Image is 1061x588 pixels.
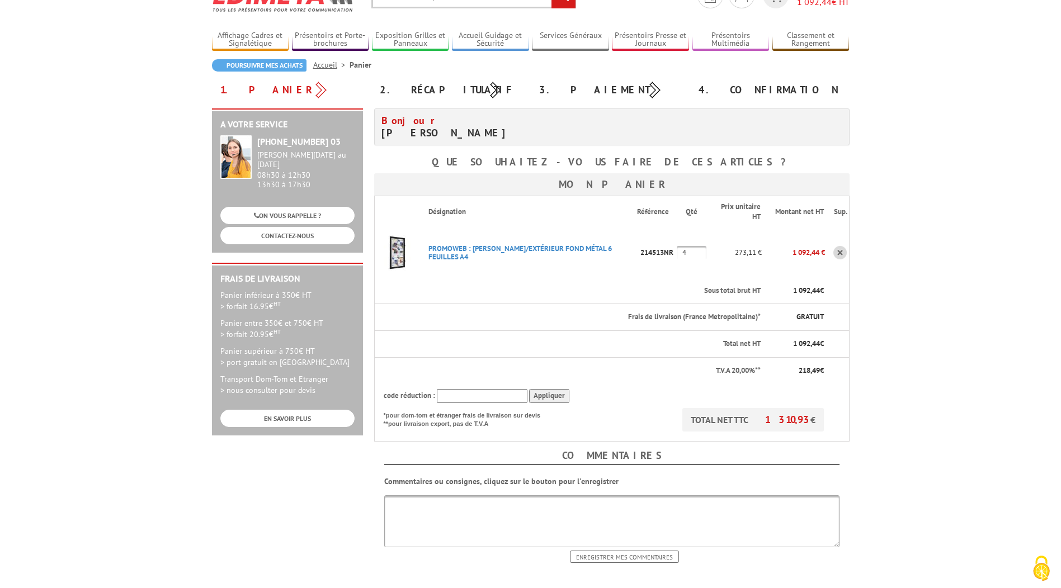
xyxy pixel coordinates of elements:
div: 1. Panier [212,80,371,100]
a: Présentoirs Multimédia [692,31,770,49]
h2: A votre service [220,120,355,130]
p: Montant net HT [771,207,824,217]
span: code réduction : [384,391,435,400]
a: Présentoirs Presse et Journaux [612,31,689,49]
a: CONTACTEZ-NOUS [220,227,355,244]
span: 1 310,93 [765,413,810,426]
b: Commentaires ou consignes, cliquez sur le bouton pour l'enregistrer [384,476,619,486]
h4: [PERSON_NAME] [381,115,603,139]
span: > port gratuit en [GEOGRAPHIC_DATA] [220,357,350,367]
a: Accueil Guidage et Sécurité [452,31,529,49]
p: TOTAL NET TTC € [682,408,824,431]
p: 273,11 € [706,243,762,262]
a: Services Généraux [532,31,609,49]
span: 218,49 [799,366,820,375]
input: Appliquer [529,389,569,403]
li: Panier [350,59,371,70]
p: Panier supérieur à 750€ HT [220,345,355,368]
b: Que souhaitez-vous faire de ces articles ? [432,155,791,168]
p: Référence [637,207,676,217]
p: Prix unitaire HT [715,202,761,222]
a: PROMOWEB : [PERSON_NAME]/EXTéRIEUR FOND MéTAL 6 FEUILLES A4 [428,244,612,262]
span: > nous consulter pour devis [220,385,315,395]
p: € [771,286,824,296]
a: Affichage Cadres et Signalétique [212,31,289,49]
p: Panier inférieur à 350€ HT [220,290,355,312]
a: EN SAVOIR PLUS [220,410,355,427]
a: Accueil [313,60,350,70]
span: GRATUIT [796,312,824,321]
p: 214513NR [637,243,677,262]
div: 3. Paiement [531,80,690,100]
img: PROMOWEB : VITRINE INTéRIEUR/EXTéRIEUR FOND MéTAL 6 FEUILLES A4 [375,230,419,275]
img: Cookies (fenêtre modale) [1027,554,1055,582]
p: T.V.A 20,00%** [384,366,761,376]
input: Enregistrer mes commentaires [570,551,679,563]
button: Cookies (fenêtre modale) [1022,550,1061,588]
span: > forfait 16.95€ [220,301,281,311]
th: Sup. [825,196,849,227]
p: Transport Dom-Tom et Etranger [220,373,355,396]
th: Désignation [419,196,637,227]
h3: Mon panier [374,173,850,196]
a: Poursuivre mes achats [212,59,306,72]
th: Qté [677,196,706,227]
a: Présentoirs et Porte-brochures [292,31,369,49]
p: *pour dom-tom et étranger frais de livraison sur devis **pour livraison export, pas de T.V.A [384,408,551,429]
a: ON VOUS RAPPELLE ? [220,207,355,224]
h2: Frais de Livraison [220,274,355,284]
img: widget-service.jpg [220,135,252,179]
div: [PERSON_NAME][DATE] au [DATE] [257,150,355,169]
h4: Commentaires [384,447,840,465]
span: 1 092,44 [793,339,820,348]
p: € [771,366,824,376]
th: Sous total brut HT [419,278,762,304]
div: 08h30 à 12h30 13h30 à 17h30 [257,150,355,189]
p: Frais de livraison (France Metropolitaine)* [428,312,761,323]
strong: [PHONE_NUMBER] 03 [257,136,341,147]
p: Total net HT [384,339,761,349]
span: > forfait 20.95€ [220,329,281,339]
p: € [771,339,824,349]
span: 1 092,44 [793,286,820,295]
sup: HT [273,328,281,335]
span: Bonjour [381,114,441,127]
a: Exposition Grilles et Panneaux [372,31,449,49]
p: Panier entre 350€ et 750€ HT [220,317,355,340]
div: 4. Confirmation [690,80,850,100]
a: Classement et Rangement [772,31,850,49]
p: 1 092,44 € [762,243,825,262]
div: 2. Récapitulatif [371,80,531,100]
sup: HT [273,300,281,307]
